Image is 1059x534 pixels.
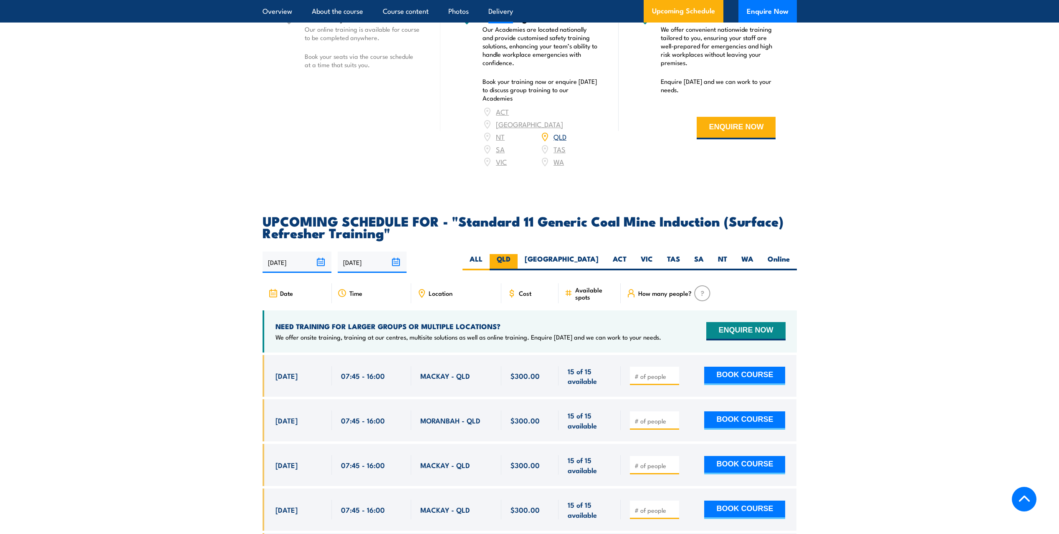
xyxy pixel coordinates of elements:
span: MACKAY - QLD [420,505,470,514]
span: 07:45 - 16:00 [341,460,385,470]
span: 07:45 - 16:00 [341,371,385,380]
input: # of people [634,372,676,380]
span: MORANBAH - QLD [420,416,480,425]
p: We offer convenient nationwide training tailored to you, ensuring your staff are well-prepared fo... [661,25,776,67]
p: Enquire [DATE] and we can work to your needs. [661,77,776,94]
span: Available spots [575,286,615,300]
button: BOOK COURSE [704,456,785,474]
input: # of people [634,461,676,470]
a: QLD [554,131,566,141]
span: 15 of 15 available [568,500,612,519]
span: 07:45 - 16:00 [341,416,385,425]
span: $300.00 [511,416,540,425]
input: From date [263,252,331,273]
span: [DATE] [275,460,298,470]
h2: UPCOMING SCHEDULE FOR - "Standard 11 Generic Coal Mine Induction (Surface) Refresher Training" [263,215,797,238]
label: VIC [634,254,660,270]
span: MACKAY - QLD [420,371,470,380]
span: 15 of 15 available [568,455,612,475]
span: $300.00 [511,460,540,470]
span: How many people? [638,290,692,297]
p: We offer onsite training, training at our centres, multisite solutions as well as online training... [275,333,661,341]
p: Book your seats via the course schedule at a time that suits you. [305,52,420,69]
button: ENQUIRE NOW [706,322,785,340]
input: # of people [634,506,676,514]
label: TAS [660,254,687,270]
label: ACT [606,254,634,270]
span: [DATE] [275,505,298,514]
label: QLD [490,254,518,270]
h4: NEED TRAINING FOR LARGER GROUPS OR MULTIPLE LOCATIONS? [275,322,661,331]
span: [DATE] [275,371,298,380]
button: BOOK COURSE [704,367,785,385]
label: Online [761,254,797,270]
label: WA [734,254,761,270]
button: BOOK COURSE [704,411,785,430]
span: 15 of 15 available [568,366,612,386]
label: ALL [463,254,490,270]
input: To date [338,252,407,273]
span: [DATE] [275,416,298,425]
span: Date [280,290,293,297]
label: SA [687,254,711,270]
p: Our Academies are located nationally and provide customised safety training solutions, enhancing ... [483,25,598,67]
button: ENQUIRE NOW [697,117,776,139]
p: Our online training is available for course to be completed anywhere. [305,25,420,42]
span: 15 of 15 available [568,411,612,430]
label: [GEOGRAPHIC_DATA] [518,254,606,270]
label: NT [711,254,734,270]
button: BOOK COURSE [704,501,785,519]
span: Location [429,290,452,297]
input: # of people [634,417,676,425]
span: 07:45 - 16:00 [341,505,385,514]
span: Time [349,290,362,297]
span: MACKAY - QLD [420,460,470,470]
span: $300.00 [511,505,540,514]
span: Cost [519,290,531,297]
p: Book your training now or enquire [DATE] to discuss group training to our Academies [483,77,598,102]
span: $300.00 [511,371,540,380]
